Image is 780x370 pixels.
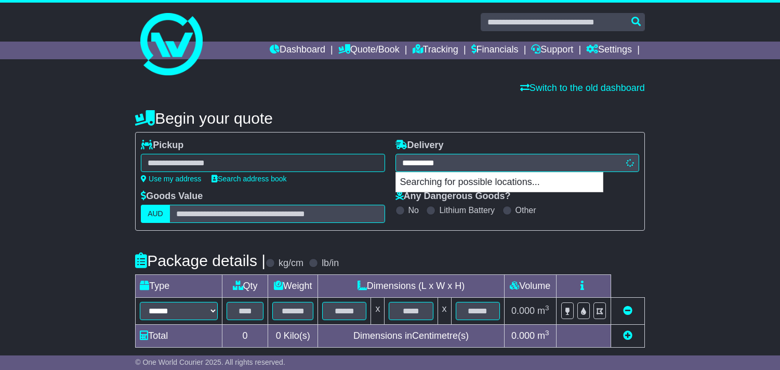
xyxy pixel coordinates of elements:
span: 0.000 [511,306,535,316]
td: Weight [268,275,318,298]
p: Searching for possible locations... [396,173,603,192]
td: Kilo(s) [268,325,318,348]
td: Type [136,275,222,298]
span: 0 [276,331,281,341]
label: No [408,205,419,215]
td: x [438,298,451,325]
label: Other [515,205,536,215]
sup: 3 [545,304,549,312]
h4: Begin your quote [135,110,645,127]
td: Volume [504,275,556,298]
td: x [371,298,385,325]
span: 0.000 [511,331,535,341]
sup: 3 [545,329,549,337]
a: Dashboard [270,42,325,59]
a: Settings [586,42,632,59]
label: Goods Value [141,191,203,202]
typeahead: Please provide city [395,154,639,172]
a: Add new item [623,331,632,341]
a: Remove this item [623,306,632,316]
a: Quote/Book [338,42,400,59]
label: Any Dangerous Goods? [395,191,511,202]
label: Lithium Battery [439,205,495,215]
td: Dimensions (L x W x H) [318,275,505,298]
a: Switch to the old dashboard [520,83,645,93]
a: Financials [471,42,519,59]
a: Support [531,42,573,59]
td: 0 [222,325,268,348]
span: m [537,331,549,341]
label: kg/cm [279,258,303,269]
td: Total [136,325,222,348]
label: AUD [141,205,170,223]
h4: Package details | [135,252,266,269]
span: m [537,306,549,316]
td: Dimensions in Centimetre(s) [318,325,505,348]
a: Tracking [413,42,458,59]
label: Delivery [395,140,444,151]
label: Pickup [141,140,183,151]
label: lb/in [322,258,339,269]
td: Qty [222,275,268,298]
a: Search address book [211,175,286,183]
a: Use my address [141,175,201,183]
span: © One World Courier 2025. All rights reserved. [135,358,285,366]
